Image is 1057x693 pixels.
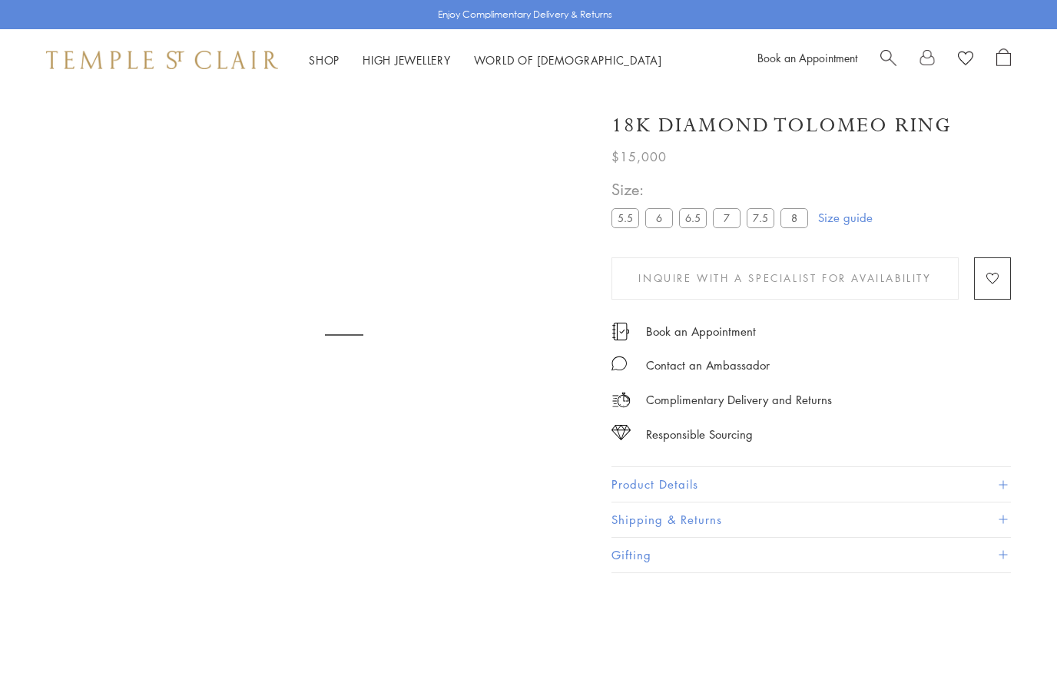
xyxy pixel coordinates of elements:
[611,467,1011,502] button: Product Details
[611,538,1011,572] button: Gifting
[611,323,630,340] img: icon_appointment.svg
[818,210,873,225] a: Size guide
[611,112,952,139] h1: 18K Diamond Tolomeo Ring
[757,50,857,65] a: Book an Appointment
[780,208,808,227] label: 8
[646,356,770,375] div: Contact an Ambassador
[611,177,814,202] span: Size:
[309,51,662,70] nav: Main navigation
[646,323,756,340] a: Book an Appointment
[46,51,278,69] img: Temple St. Clair
[747,208,774,227] label: 7.5
[638,270,931,287] span: Inquire With A Specialist for Availability
[611,147,667,167] span: $15,000
[309,52,340,68] a: ShopShop
[646,390,832,409] p: Complimentary Delivery and Returns
[611,425,631,440] img: icon_sourcing.svg
[611,390,631,409] img: icon_delivery.svg
[996,48,1011,71] a: Open Shopping Bag
[958,48,973,71] a: View Wishlist
[611,356,627,371] img: MessageIcon-01_2.svg
[438,7,612,22] p: Enjoy Complimentary Delivery & Returns
[880,48,896,71] a: Search
[611,208,639,227] label: 5.5
[713,208,741,227] label: 7
[646,425,753,444] div: Responsible Sourcing
[980,621,1042,678] iframe: Gorgias live chat messenger
[474,52,662,68] a: World of [DEMOGRAPHIC_DATA]World of [DEMOGRAPHIC_DATA]
[611,502,1011,537] button: Shipping & Returns
[679,208,707,227] label: 6.5
[645,208,673,227] label: 6
[611,257,959,300] button: Inquire With A Specialist for Availability
[363,52,451,68] a: High JewelleryHigh Jewellery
